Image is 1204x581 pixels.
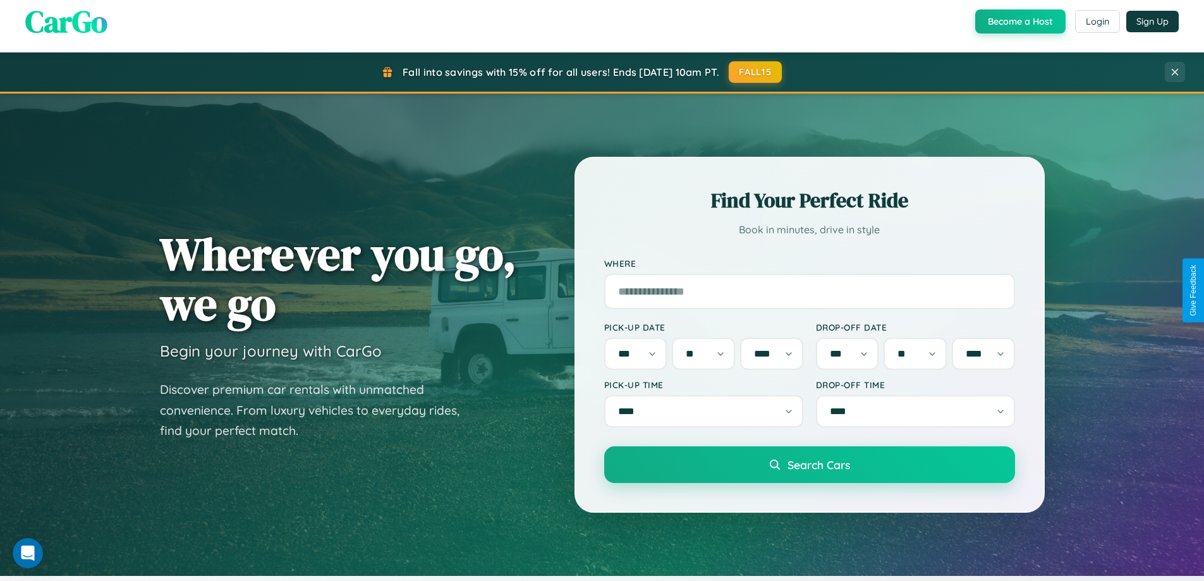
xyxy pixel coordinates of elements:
h3: Begin your journey with CarGo [160,341,382,360]
span: CarGo [25,1,107,42]
span: Fall into savings with 15% off for all users! Ends [DATE] 10am PT. [403,66,719,78]
p: Book in minutes, drive in style [604,221,1015,239]
label: Drop-off Date [816,322,1015,333]
iframe: Intercom live chat [13,538,43,568]
label: Pick-up Date [604,322,803,333]
button: Search Cars [604,446,1015,483]
span: Search Cars [787,458,850,472]
label: Drop-off Time [816,379,1015,390]
div: Give Feedback [1189,265,1198,316]
button: Become a Host [975,9,1066,34]
label: Where [604,258,1015,269]
h2: Find Your Perfect Ride [604,187,1015,214]
button: Login [1075,10,1120,33]
p: Discover premium car rentals with unmatched convenience. From luxury vehicles to everyday rides, ... [160,379,476,441]
h1: Wherever you go, we go [160,229,516,329]
button: FALL15 [729,61,782,83]
button: Sign Up [1126,11,1179,32]
label: Pick-up Time [604,379,803,390]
